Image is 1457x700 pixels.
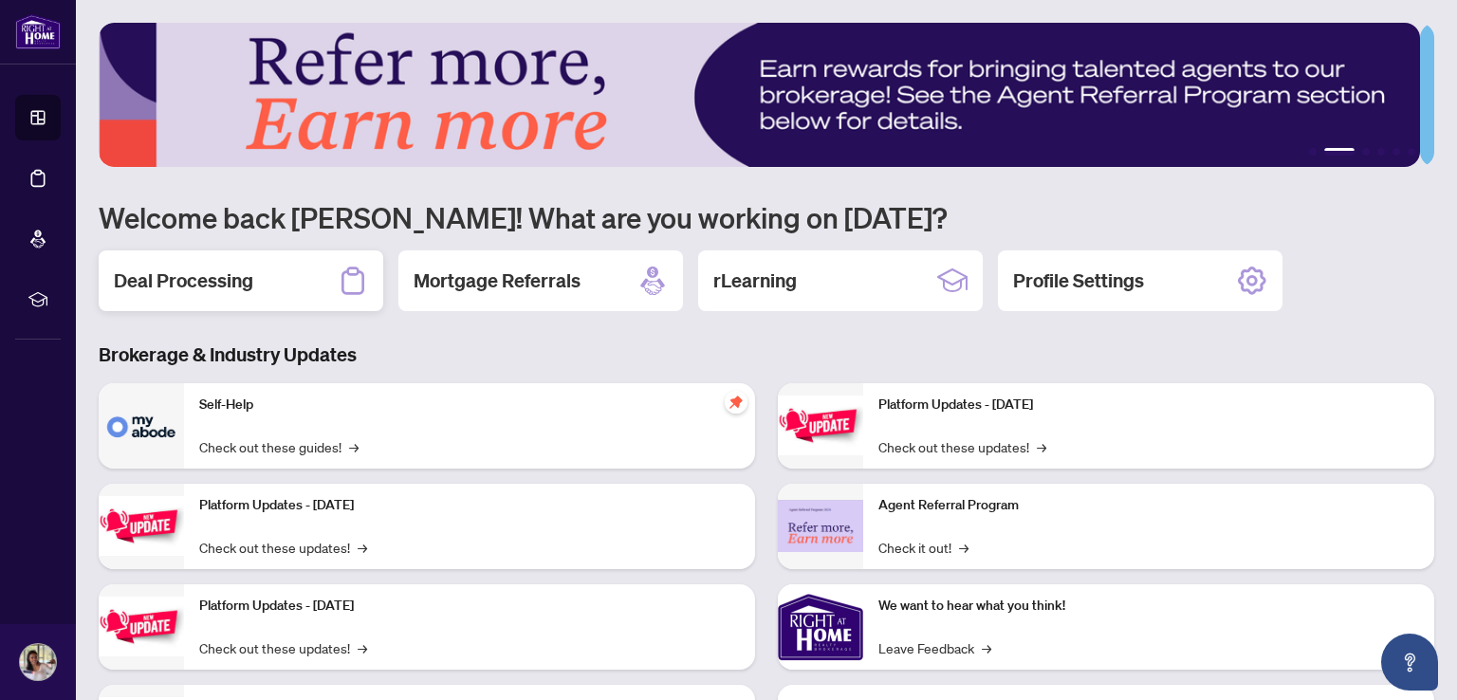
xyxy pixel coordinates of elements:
[99,23,1420,167] img: Slide 1
[725,391,747,414] span: pushpin
[778,584,863,670] img: We want to hear what you think!
[99,496,184,556] img: Platform Updates - September 16, 2025
[199,436,359,457] a: Check out these guides!→
[878,637,991,658] a: Leave Feedback→
[1381,634,1438,691] button: Open asap
[358,637,367,658] span: →
[1309,148,1317,156] button: 1
[878,436,1046,457] a: Check out these updates!→
[1324,148,1355,156] button: 2
[1013,267,1144,294] h2: Profile Settings
[99,341,1434,368] h3: Brokerage & Industry Updates
[199,395,740,415] p: Self-Help
[982,637,991,658] span: →
[878,537,968,558] a: Check it out!→
[1392,148,1400,156] button: 5
[1377,148,1385,156] button: 4
[959,537,968,558] span: →
[713,267,797,294] h2: rLearning
[878,495,1419,516] p: Agent Referral Program
[99,199,1434,235] h1: Welcome back [PERSON_NAME]! What are you working on [DATE]?
[199,537,367,558] a: Check out these updates!→
[15,14,61,49] img: logo
[778,500,863,552] img: Agent Referral Program
[878,395,1419,415] p: Platform Updates - [DATE]
[199,596,740,617] p: Platform Updates - [DATE]
[99,383,184,469] img: Self-Help
[1408,148,1415,156] button: 6
[20,644,56,680] img: Profile Icon
[878,596,1419,617] p: We want to hear what you think!
[1362,148,1370,156] button: 3
[199,495,740,516] p: Platform Updates - [DATE]
[414,267,581,294] h2: Mortgage Referrals
[99,597,184,656] img: Platform Updates - July 21, 2025
[1037,436,1046,457] span: →
[778,396,863,455] img: Platform Updates - June 23, 2025
[114,267,253,294] h2: Deal Processing
[349,436,359,457] span: →
[358,537,367,558] span: →
[199,637,367,658] a: Check out these updates!→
